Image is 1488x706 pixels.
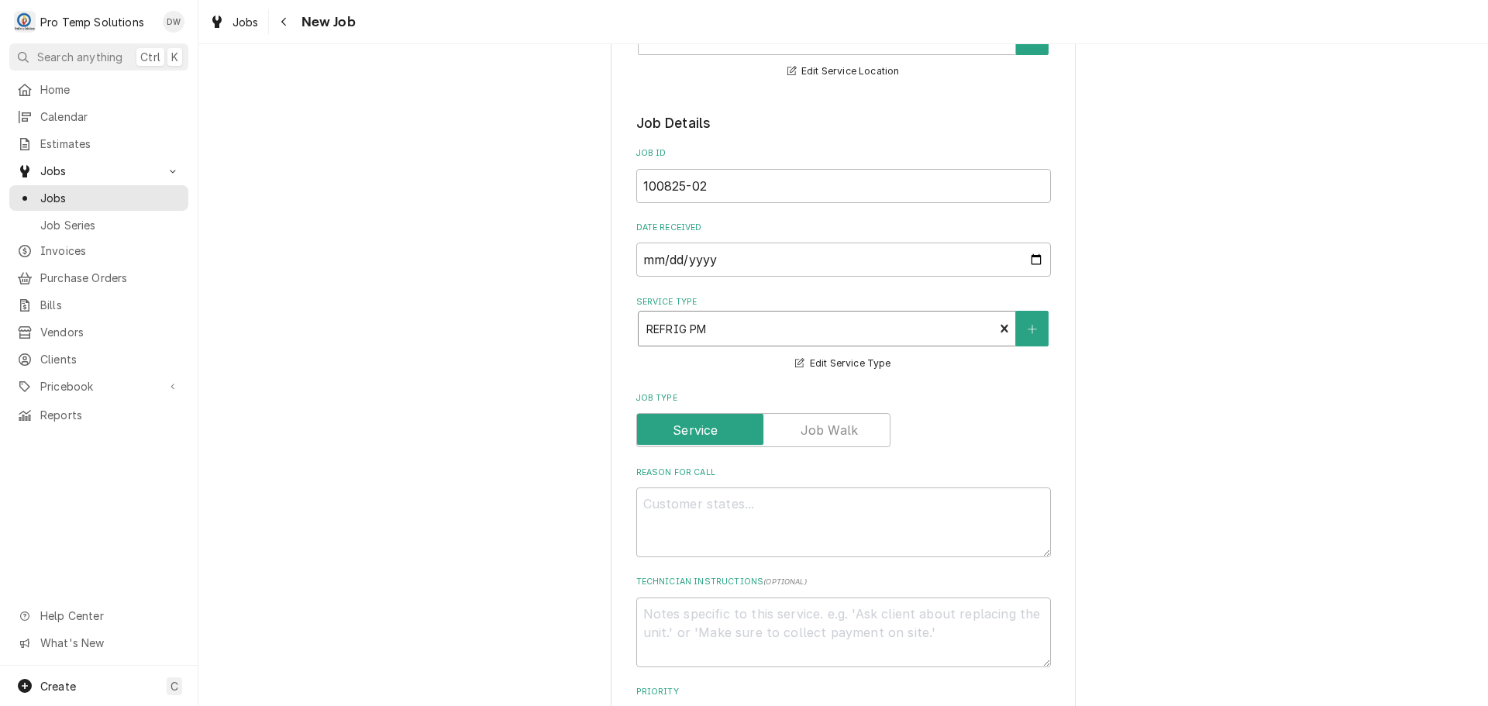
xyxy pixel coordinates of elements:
[636,467,1051,557] div: Reason For Call
[40,136,181,152] span: Estimates
[232,14,259,30] span: Jobs
[9,238,188,263] a: Invoices
[636,147,1051,202] div: Job ID
[40,14,144,30] div: Pro Temp Solutions
[636,113,1051,133] legend: Job Details
[9,292,188,318] a: Bills
[37,49,122,65] span: Search anything
[14,11,36,33] div: Pro Temp Solutions's Avatar
[793,354,893,374] button: Edit Service Type
[9,319,188,345] a: Vendors
[9,374,188,399] a: Go to Pricebook
[636,147,1051,160] label: Job ID
[40,608,179,624] span: Help Center
[40,635,179,651] span: What's New
[40,378,157,394] span: Pricebook
[636,467,1051,479] label: Reason For Call
[9,603,188,629] a: Go to Help Center
[636,243,1051,277] input: yyyy-mm-dd
[40,270,181,286] span: Purchase Orders
[636,222,1051,234] label: Date Received
[40,243,181,259] span: Invoices
[203,9,265,35] a: Jobs
[40,163,157,179] span: Jobs
[40,81,181,98] span: Home
[163,11,184,33] div: DW
[40,190,181,206] span: Jobs
[9,43,188,71] button: Search anythingCtrlK
[9,630,188,656] a: Go to What's New
[40,324,181,340] span: Vendors
[1016,311,1049,346] button: Create New Service
[14,11,36,33] div: P
[636,296,1051,373] div: Service Type
[40,351,181,367] span: Clients
[40,407,181,423] span: Reports
[40,297,181,313] span: Bills
[9,77,188,102] a: Home
[9,212,188,238] a: Job Series
[9,346,188,372] a: Clients
[171,49,178,65] span: K
[636,576,1051,588] label: Technician Instructions
[9,131,188,157] a: Estimates
[272,9,297,34] button: Navigate back
[9,402,188,428] a: Reports
[9,158,188,184] a: Go to Jobs
[40,108,181,125] span: Calendar
[40,680,76,693] span: Create
[9,185,188,211] a: Jobs
[763,577,807,586] span: ( optional )
[9,265,188,291] a: Purchase Orders
[163,11,184,33] div: Dana Williams's Avatar
[1028,324,1037,335] svg: Create New Service
[170,678,178,694] span: C
[9,104,188,129] a: Calendar
[636,576,1051,666] div: Technician Instructions
[636,392,1051,447] div: Job Type
[636,392,1051,405] label: Job Type
[785,62,902,81] button: Edit Service Location
[636,222,1051,277] div: Date Received
[636,296,1051,308] label: Service Type
[297,12,356,33] span: New Job
[40,217,181,233] span: Job Series
[140,49,160,65] span: Ctrl
[636,686,1051,698] label: Priority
